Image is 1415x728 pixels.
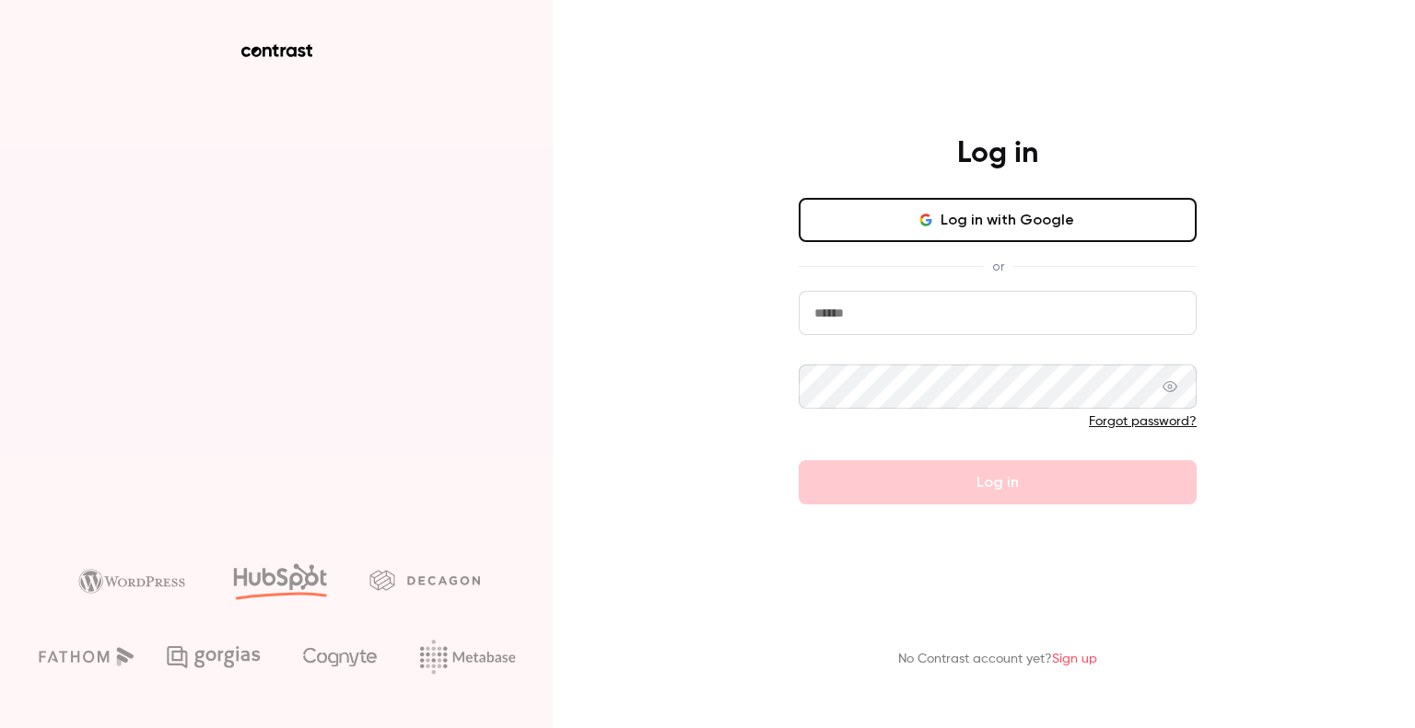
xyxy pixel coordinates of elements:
[799,198,1197,242] button: Log in with Google
[1089,415,1197,428] a: Forgot password?
[369,570,480,590] img: decagon
[983,257,1013,276] span: or
[957,135,1038,172] h4: Log in
[898,650,1097,669] p: No Contrast account yet?
[1052,653,1097,665] a: Sign up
